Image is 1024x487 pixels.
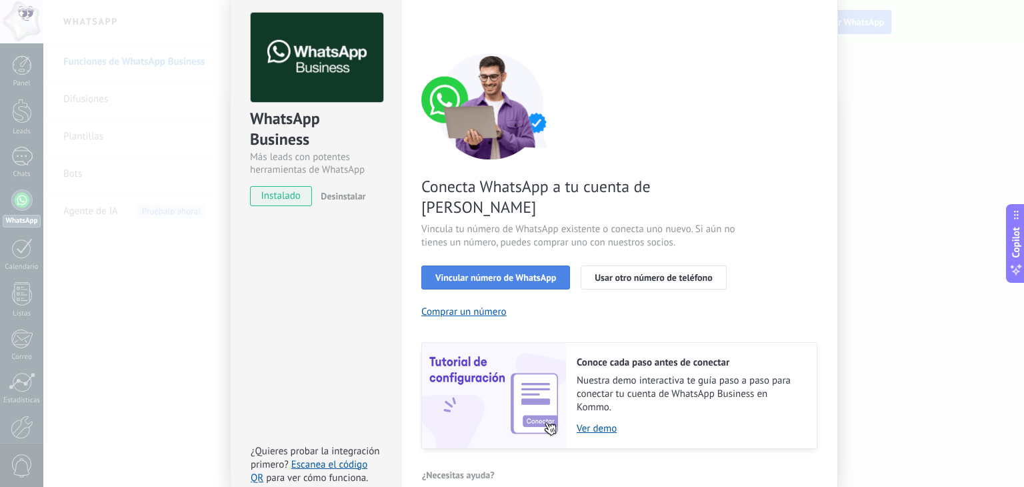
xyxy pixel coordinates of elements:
[421,176,739,217] span: Conecta WhatsApp a tu cuenta de [PERSON_NAME]
[1009,227,1023,258] span: Copilot
[251,186,311,206] span: instalado
[250,108,381,151] div: WhatsApp Business
[421,223,739,250] span: Vincula tu número de WhatsApp existente o conecta uno nuevo. Si aún no tienes un número, puedes c...
[421,266,570,290] button: Vincular número de WhatsApp
[251,458,367,484] a: Escanea el código QR
[577,374,803,414] span: Nuestra demo interactiva te guía paso a paso para conectar tu cuenta de WhatsApp Business en Kommo.
[595,273,712,282] span: Usar otro número de teléfono
[421,53,561,159] img: connect number
[251,445,380,471] span: ¿Quieres probar la integración primero?
[315,186,365,206] button: Desinstalar
[577,356,803,369] h2: Conoce cada paso antes de conectar
[581,266,726,290] button: Usar otro número de teléfono
[321,190,365,202] span: Desinstalar
[266,472,368,484] span: para ver cómo funciona.
[435,273,556,282] span: Vincular número de WhatsApp
[422,470,495,480] span: ¿Necesitas ayuda?
[421,306,507,318] button: Comprar un número
[577,422,803,435] a: Ver demo
[251,13,383,103] img: logo_main.png
[421,465,495,485] button: ¿Necesitas ayuda?
[250,151,381,176] div: Más leads con potentes herramientas de WhatsApp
